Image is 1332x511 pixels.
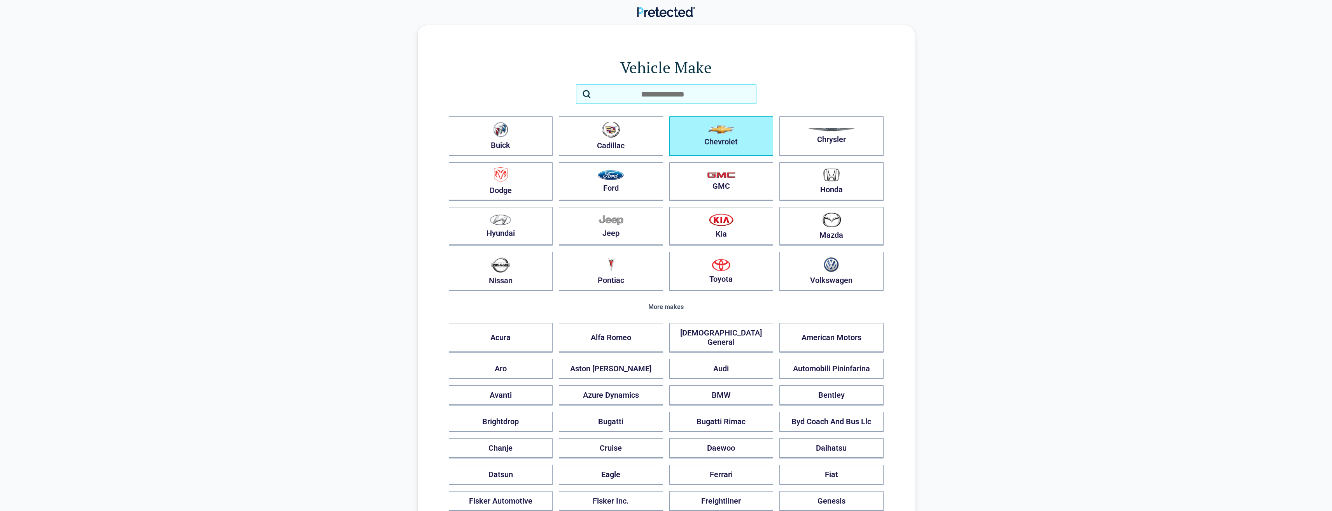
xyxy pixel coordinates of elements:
[779,207,884,246] button: Mazda
[449,56,884,78] h1: Vehicle Make
[779,465,884,485] button: Fiat
[559,412,663,432] button: Bugatti
[449,304,884,311] div: More makes
[779,323,884,353] button: American Motors
[559,162,663,201] button: Ford
[449,323,553,353] button: Acura
[559,323,663,353] button: Alfa Romeo
[669,359,774,379] button: Audi
[779,412,884,432] button: Byd Coach And Bus Llc
[669,252,774,291] button: Toyota
[779,252,884,291] button: Volkswagen
[559,207,663,246] button: Jeep
[449,359,553,379] button: Aro
[669,465,774,485] button: Ferrari
[449,116,553,156] button: Buick
[449,412,553,432] button: Brightdrop
[669,385,774,406] button: BMW
[669,412,774,432] button: Bugatti Rimac
[559,116,663,156] button: Cadillac
[779,162,884,201] button: Honda
[449,252,553,291] button: Nissan
[559,252,663,291] button: Pontiac
[559,359,663,379] button: Aston [PERSON_NAME]
[449,162,553,201] button: Dodge
[449,385,553,406] button: Avanti
[559,438,663,458] button: Cruise
[559,465,663,485] button: Eagle
[669,207,774,246] button: Kia
[779,116,884,156] button: Chrysler
[669,162,774,201] button: GMC
[779,385,884,406] button: Bentley
[669,116,774,156] button: Chevrolet
[449,207,553,246] button: Hyundai
[669,323,774,353] button: [DEMOGRAPHIC_DATA] General
[669,438,774,458] button: Daewoo
[449,465,553,485] button: Datsun
[559,385,663,406] button: Azure Dynamics
[779,359,884,379] button: Automobili Pininfarina
[779,438,884,458] button: Daihatsu
[449,438,553,458] button: Chanje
